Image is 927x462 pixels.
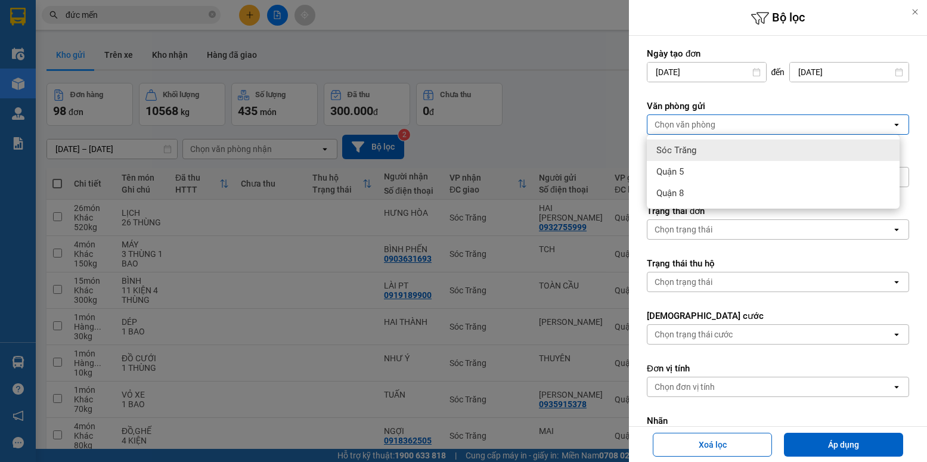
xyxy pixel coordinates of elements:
div: Chọn đơn vị tính [655,381,715,393]
span: đến [771,66,785,78]
svg: open [892,382,901,392]
label: Đơn vị tính [647,362,909,374]
label: Ngày tạo đơn [647,48,909,60]
span: Sóc Trăng [656,144,696,156]
div: Chọn trạng thái cước [655,328,733,340]
label: Trạng thái đơn [647,205,909,217]
label: Văn phòng gửi [647,100,909,112]
input: Select a date. [790,63,909,82]
button: Xoá lọc [653,433,772,457]
ul: Menu [647,135,900,209]
div: Chọn văn phòng [655,119,715,131]
input: Select a date. [647,63,766,82]
div: Chọn trạng thái [655,276,712,288]
h6: Bộ lọc [629,9,927,27]
svg: open [892,330,901,339]
svg: open [892,120,901,129]
span: Quận 5 [656,166,684,178]
svg: open [892,225,901,234]
label: [DEMOGRAPHIC_DATA] cước [647,310,909,322]
span: Quận 8 [656,187,684,199]
label: Trạng thái thu hộ [647,258,909,269]
svg: open [892,277,901,287]
button: Áp dụng [784,433,903,457]
label: Nhãn [647,415,909,427]
div: Chọn trạng thái [655,224,712,235]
